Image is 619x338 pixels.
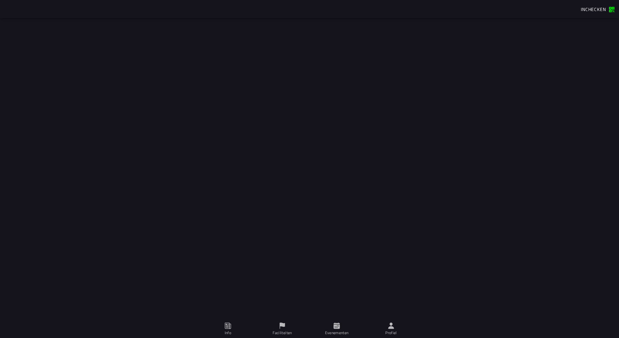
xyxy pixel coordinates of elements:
[578,4,618,15] a: Inchecken
[581,6,606,13] span: Inchecken
[385,330,397,336] ion-label: Profiel
[273,330,292,336] ion-label: Faciliteiten
[225,330,231,336] ion-label: Info
[325,330,349,336] ion-label: Evenementen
